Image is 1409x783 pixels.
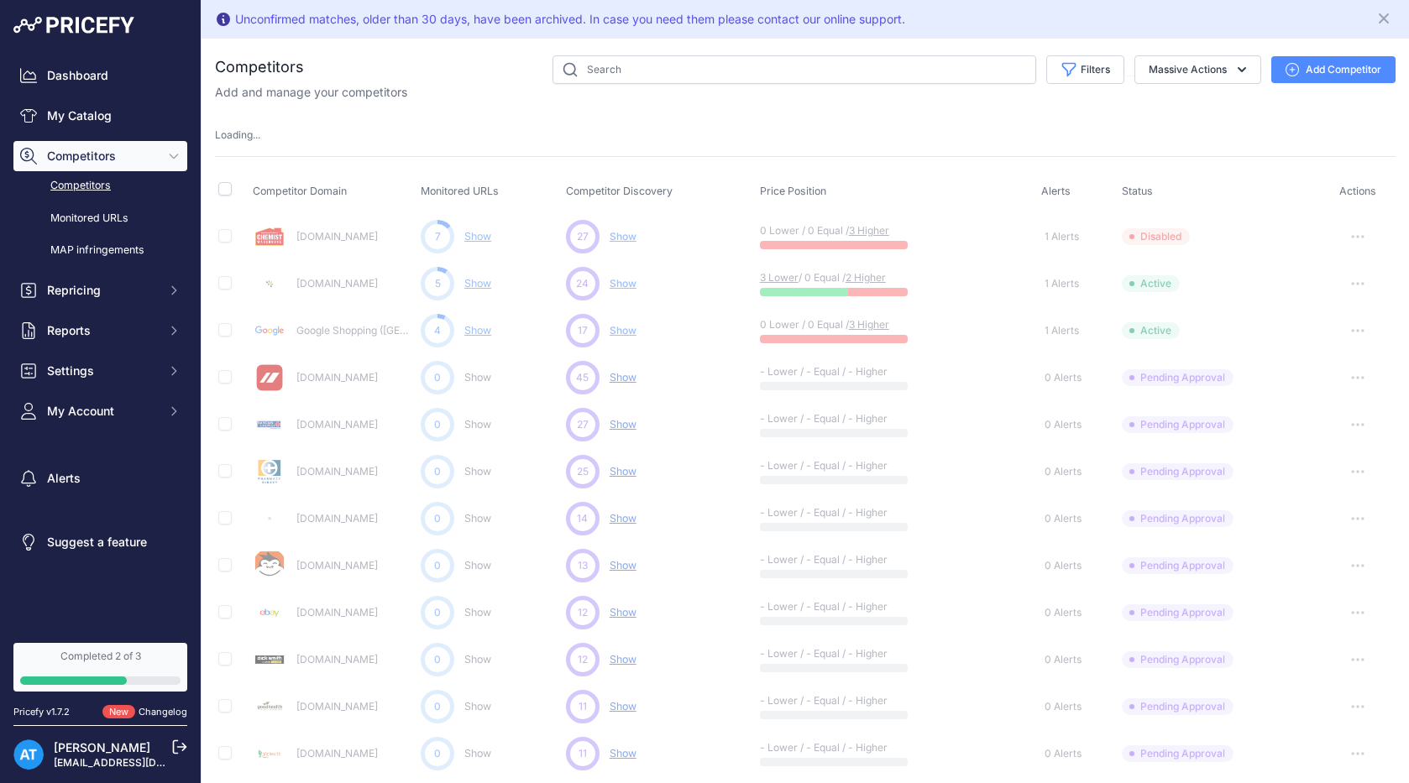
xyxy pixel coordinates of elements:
[464,371,491,384] a: Show
[464,700,491,713] a: Show
[253,128,260,141] span: ...
[610,277,636,290] span: Show
[1045,559,1082,572] span: 0 Alerts
[47,363,157,379] span: Settings
[13,643,187,692] a: Completed 2 of 3
[434,746,441,761] span: 0
[577,229,589,244] span: 27
[296,465,378,478] a: [DOMAIN_NAME]
[1122,510,1234,527] span: Pending Approval
[464,230,491,243] a: Show
[434,323,441,338] span: 4
[1045,465,1082,478] span: 0 Alerts
[1122,557,1234,574] span: Pending Approval
[1045,512,1082,525] span: 0 Alerts
[434,652,441,667] span: 0
[139,706,187,718] a: Changelog
[1122,369,1234,386] span: Pending Approval
[610,418,636,431] span: Show
[253,185,347,197] span: Competitor Domain
[464,653,491,666] a: Show
[434,417,441,432] span: 0
[578,558,588,573] span: 13
[1041,275,1079,292] a: 1 Alerts
[235,11,905,28] div: Unconfirmed matches, older than 30 days, have been archived. In case you need them please contact...
[1041,322,1079,339] a: 1 Alerts
[434,558,441,573] span: 0
[434,699,441,714] span: 0
[296,418,378,431] a: [DOMAIN_NAME]
[760,185,826,197] span: Price Position
[13,101,187,131] a: My Catalog
[296,277,378,290] a: [DOMAIN_NAME]
[464,606,491,619] a: Show
[1045,653,1082,666] span: 0 Alerts
[1045,324,1079,337] span: 1 Alerts
[1041,185,1071,197] span: Alerts
[464,559,491,572] a: Show
[760,553,867,566] p: - Lower / - Equal / - Higher
[296,512,378,525] a: [DOMAIN_NAME]
[47,148,157,164] span: Competitors
[464,418,491,431] a: Show
[610,747,636,760] span: Show
[1045,371,1082,384] span: 0 Alerts
[1122,228,1190,245] span: Disabled
[760,600,867,613] p: - Lower / - Equal / - Higher
[13,141,187,171] button: Competitors
[47,403,157,420] span: My Account
[434,370,441,385] span: 0
[610,653,636,666] span: Show
[434,511,441,526] span: 0
[1271,56,1396,83] button: Add Competitor
[20,650,181,663] div: Completed 2 of 3
[13,236,187,265] a: MAP infringements
[610,512,636,525] span: Show
[577,417,589,432] span: 27
[760,412,867,425] p: - Lower / - Equal / - Higher
[578,605,588,620] span: 12
[553,55,1036,84] input: Search
[13,60,187,623] nav: Sidebar
[296,747,378,760] a: [DOMAIN_NAME]
[578,652,588,667] span: 12
[215,128,260,141] span: Loading
[760,224,867,238] p: 0 Lower / 0 Equal /
[576,276,589,291] span: 24
[1122,463,1234,480] span: Pending Approval
[1045,747,1082,760] span: 0 Alerts
[576,370,589,385] span: 45
[1122,604,1234,621] span: Pending Approval
[102,705,135,719] span: New
[13,204,187,233] a: Monitored URLs
[1041,228,1079,245] a: 1 Alerts
[1122,651,1234,668] span: Pending Approval
[296,559,378,572] a: [DOMAIN_NAME]
[1045,606,1082,619] span: 0 Alerts
[464,277,491,290] a: Show
[1122,698,1234,715] span: Pending Approval
[47,322,157,339] span: Reports
[296,230,378,243] a: [DOMAIN_NAME]
[1122,416,1234,433] span: Pending Approval
[1122,275,1180,292] span: Active
[296,606,378,619] a: [DOMAIN_NAME]
[435,276,441,291] span: 5
[566,185,673,197] span: Competitor Discovery
[13,275,187,305] button: Repricing
[760,318,867,331] p: 0 Lower / 0 Equal /
[1375,7,1396,27] button: Close
[1134,55,1261,84] button: Massive Actions
[54,756,229,769] a: [EMAIL_ADDRESS][DOMAIN_NAME]
[13,527,187,557] a: Suggest a feature
[421,185,499,197] span: Monitored URLs
[13,356,187,386] button: Settings
[13,171,187,201] a: Competitors
[760,271,799,284] a: 3 Lower
[13,17,134,34] img: Pricefy Logo
[849,224,889,237] a: 3 Higher
[13,316,187,346] button: Reports
[464,465,491,478] a: Show
[464,324,491,337] a: Show
[13,60,187,91] a: Dashboard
